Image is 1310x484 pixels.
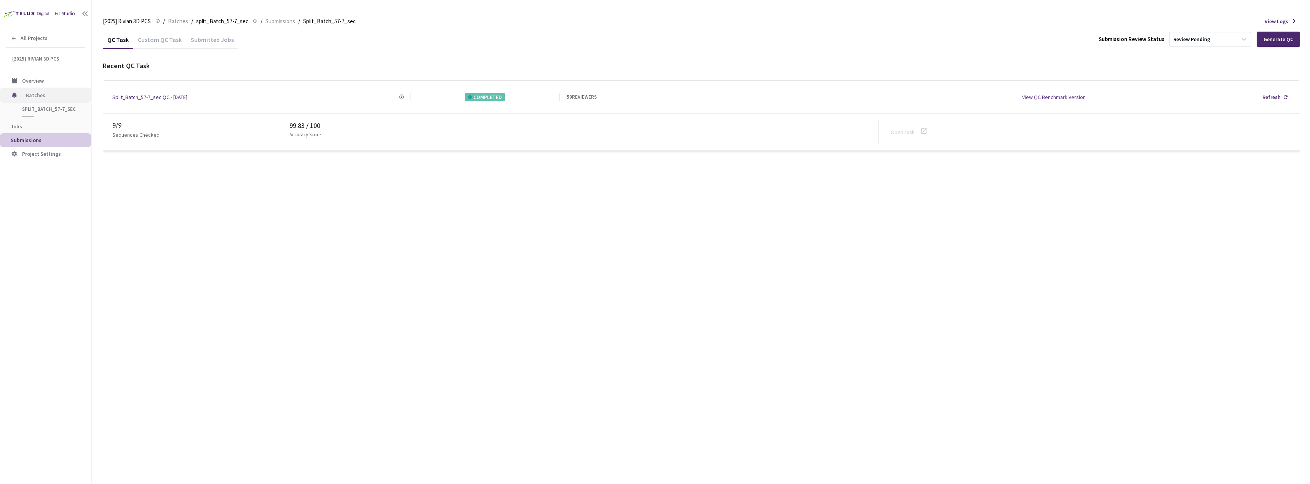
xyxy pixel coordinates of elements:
li: / [191,17,193,26]
span: Batches [168,17,188,26]
div: 99.83 / 100 [289,120,878,131]
span: split_Batch_57-7_sec [22,106,78,112]
span: All Projects [21,35,48,42]
li: / [163,17,165,26]
div: Recent QC Task [103,61,1300,71]
span: Jobs [11,123,22,130]
span: Project Settings [22,150,61,157]
div: View QC Benchmark Version [1022,93,1086,101]
a: Split_Batch_57-7_sec QC - [DATE] [112,93,187,101]
div: Refresh [1262,93,1281,101]
span: split_Batch_57-7_sec [196,17,248,26]
a: Batches [166,17,190,25]
a: Submissions [264,17,297,25]
div: QC Task [103,36,133,49]
span: View Logs [1265,17,1288,26]
span: Overview [22,77,44,84]
div: 9 / 9 [112,120,277,131]
span: [2025] Rivian 3D PCS [12,56,80,62]
div: Submission Review Status [1099,35,1165,44]
a: Open Task [891,129,915,136]
div: 50 REVIEWERS [567,93,597,101]
li: / [260,17,262,26]
span: Submissions [265,17,295,26]
li: / [298,17,300,26]
div: Custom QC Task [133,36,186,49]
div: Submitted Jobs [186,36,238,49]
span: Batches [26,88,78,103]
div: GT Studio [55,10,75,18]
p: Sequences Checked [112,131,160,139]
div: Generate QC [1264,36,1293,42]
p: Accuracy Score [289,131,321,139]
div: Review Pending [1173,36,1210,43]
span: [2025] Rivian 3D PCS [103,17,151,26]
span: Submissions [11,137,42,144]
div: COMPLETED [465,93,505,101]
span: Split_Batch_57-7_sec [303,17,356,26]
